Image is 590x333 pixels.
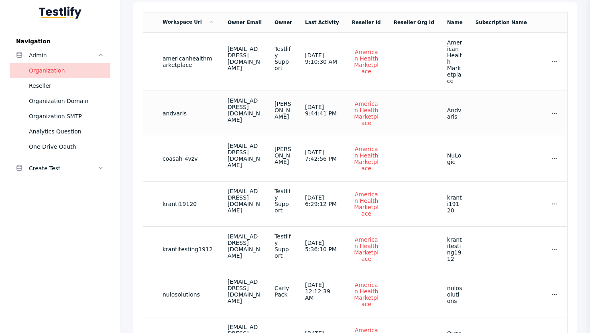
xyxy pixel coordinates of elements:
div: [DATE] 12:12:39 AM [305,282,339,301]
section: andvaris [163,110,215,117]
section: nulosolutions [163,291,215,298]
section: American Health Marketplace [447,39,463,84]
div: [EMAIL_ADDRESS][DOMAIN_NAME] [228,46,262,71]
a: Organization Domain [10,93,110,109]
div: Reseller [29,81,104,91]
a: Reseller Id [352,20,381,25]
div: Create Test [29,163,98,173]
div: Analytics Question [29,127,104,136]
a: American Health Marketplace [352,145,381,172]
div: Organization Domain [29,96,104,106]
a: Workspace Url [163,19,215,25]
a: Name [447,20,463,25]
a: Analytics Question [10,124,110,139]
a: American Health Marketplace [352,191,381,217]
div: Testlify Support [275,46,292,71]
a: American Health Marketplace [352,236,381,262]
section: nulosolutions [447,285,463,304]
td: Owner Email [221,12,268,32]
a: American Health Marketplace [352,281,381,308]
div: [DATE] 6:29:12 PM [305,194,339,207]
td: Last Activity [299,12,346,32]
div: [PERSON_NAME] [275,146,292,165]
a: Reseller Org Id [394,20,434,25]
a: One Drive Oauth [10,139,110,154]
a: Organization [10,63,110,78]
div: Admin [29,50,98,60]
td: Owner [268,12,299,32]
div: [DATE] 9:44:41 PM [305,104,339,117]
div: [EMAIL_ADDRESS][DOMAIN_NAME] [228,97,262,123]
a: American Health Marketplace [352,48,381,75]
div: Testlify Support [275,188,292,214]
div: [EMAIL_ADDRESS][DOMAIN_NAME] [228,233,262,259]
section: kranti19120 [447,194,463,214]
div: [EMAIL_ADDRESS][DOMAIN_NAME] [228,143,262,168]
div: One Drive Oauth [29,142,104,151]
a: Subscription Name [476,20,527,25]
section: krantitesting1912 [447,236,463,262]
div: [DATE] 5:36:10 PM [305,240,339,252]
section: Andvaris [447,107,463,120]
section: americanhealthmarketplace [163,55,215,68]
div: [DATE] 9:10:30 AM [305,52,339,65]
div: [EMAIL_ADDRESS][DOMAIN_NAME] [228,279,262,304]
section: krantitesting1912 [163,246,215,252]
div: Testlify Support [275,233,292,259]
label: Navigation [10,38,110,44]
section: kranti19120 [163,201,215,207]
img: Testlify - Backoffice [39,6,81,19]
div: [EMAIL_ADDRESS][DOMAIN_NAME] [228,188,262,214]
div: Carly Pack [275,285,292,298]
section: coasah-4vzv [163,155,215,162]
div: Organization [29,66,104,75]
a: Reseller [10,78,110,93]
a: Organization SMTP [10,109,110,124]
section: NuLogic [447,152,463,165]
a: American Health Marketplace [352,100,381,127]
div: [PERSON_NAME] [275,101,292,120]
div: Organization SMTP [29,111,104,121]
div: [DATE] 7:42:56 PM [305,149,339,162]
